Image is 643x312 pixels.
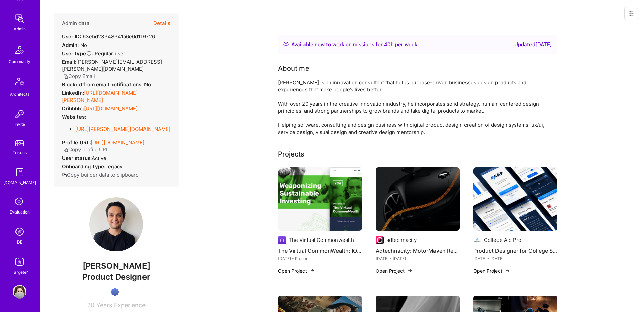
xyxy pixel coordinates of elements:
[13,196,26,208] i: icon SelectionTeam
[12,268,28,276] div: Targeter
[13,255,26,268] img: Skill Targeter
[514,40,552,49] div: Updated [DATE]
[62,20,90,26] h4: Admin data
[15,140,24,146] img: tokens
[62,173,67,178] i: icon Copy
[278,79,547,136] div: [PERSON_NAME] is an innovation consultant that helps purpose-driven businesses design products an...
[278,63,309,74] div: About me
[278,255,362,262] div: [DATE] - Present
[473,255,557,262] div: [DATE] - [DATE]
[283,41,289,47] img: Availability
[62,105,84,112] strong: Dribbble:
[278,246,362,255] h4: The Virtual CommonWealth: IOS App
[278,236,286,244] img: Company logo
[386,236,417,244] div: adtechnacity
[17,238,23,246] div: DB
[376,267,413,274] button: Open Project
[62,163,105,170] strong: Onboarding Type:
[62,155,92,161] strong: User status:
[63,146,109,153] button: Copy profile URL
[278,267,315,274] button: Open Project
[14,121,25,128] div: Invite
[86,50,92,56] i: Help
[62,33,155,40] div: 63ebd23348341a6e0d119726
[376,236,384,244] img: Company logo
[310,268,315,273] img: arrow-right
[62,90,138,103] a: [URL][DOMAIN_NAME][PERSON_NAME]
[3,179,36,186] div: [DOMAIN_NAME]
[62,59,76,65] strong: Email:
[14,25,26,32] div: Admin
[13,166,26,179] img: guide book
[11,285,28,299] a: User Avatar
[376,246,460,255] h4: Adtechnacity: MotorMaven Responsive Site
[473,236,481,244] img: Company logo
[62,41,87,49] div: No
[63,73,95,80] button: Copy Email
[11,42,28,58] img: Community
[10,208,30,216] div: Evaluation
[473,167,557,231] img: Product Designer for College Shopping Platform
[278,149,304,159] div: Projects
[62,50,93,57] strong: User type :
[407,268,413,273] img: arrow-right
[289,236,354,244] div: The Virtual Commonwealth
[13,149,27,156] div: Tokens
[9,58,30,65] div: Community
[473,246,557,255] h4: Product Designer for College Shopping Platform
[62,90,84,96] strong: LinkedIn:
[13,285,26,299] img: User Avatar
[62,33,81,40] strong: User ID:
[54,261,179,271] span: [PERSON_NAME]
[84,105,138,112] a: [URL][DOMAIN_NAME]
[91,139,144,146] a: [URL][DOMAIN_NAME]
[62,50,125,57] div: Regular user
[82,272,150,282] span: Product Designer
[62,171,139,178] button: Copy builder data to clipboard
[62,42,79,48] strong: Admin:
[10,91,29,98] div: Architects
[473,267,510,274] button: Open Project
[111,288,119,296] img: High Potential User
[13,107,26,121] img: Invite
[62,59,162,72] span: [PERSON_NAME][EMAIL_ADDRESS][PERSON_NAME][DOMAIN_NAME]
[13,12,26,25] img: admin teamwork
[384,41,391,48] span: 40
[105,163,122,170] span: legacy
[13,225,26,238] img: Admin Search
[63,74,68,79] i: icon Copy
[62,114,86,120] strong: Websites:
[89,197,143,251] img: User Avatar
[63,147,68,152] i: icon Copy
[376,167,460,231] img: Adtechnacity: MotorMaven Responsive Site
[75,126,170,132] a: [URL][PERSON_NAME][DOMAIN_NAME]
[92,155,106,161] span: Active
[278,167,362,231] img: The Virtual CommonWealth: IOS App
[62,81,144,88] strong: Blocked from email notifications:
[96,302,146,309] span: Years Experience
[484,236,521,244] div: College Aid Pro
[291,40,419,49] div: Available now to work on missions for h per week .
[505,268,510,273] img: arrow-right
[376,255,460,262] div: [DATE] - [DATE]
[11,75,28,91] img: Architects
[62,81,151,88] div: No
[87,302,94,309] span: 20
[62,139,91,146] strong: Profile URL:
[153,13,170,33] button: Details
